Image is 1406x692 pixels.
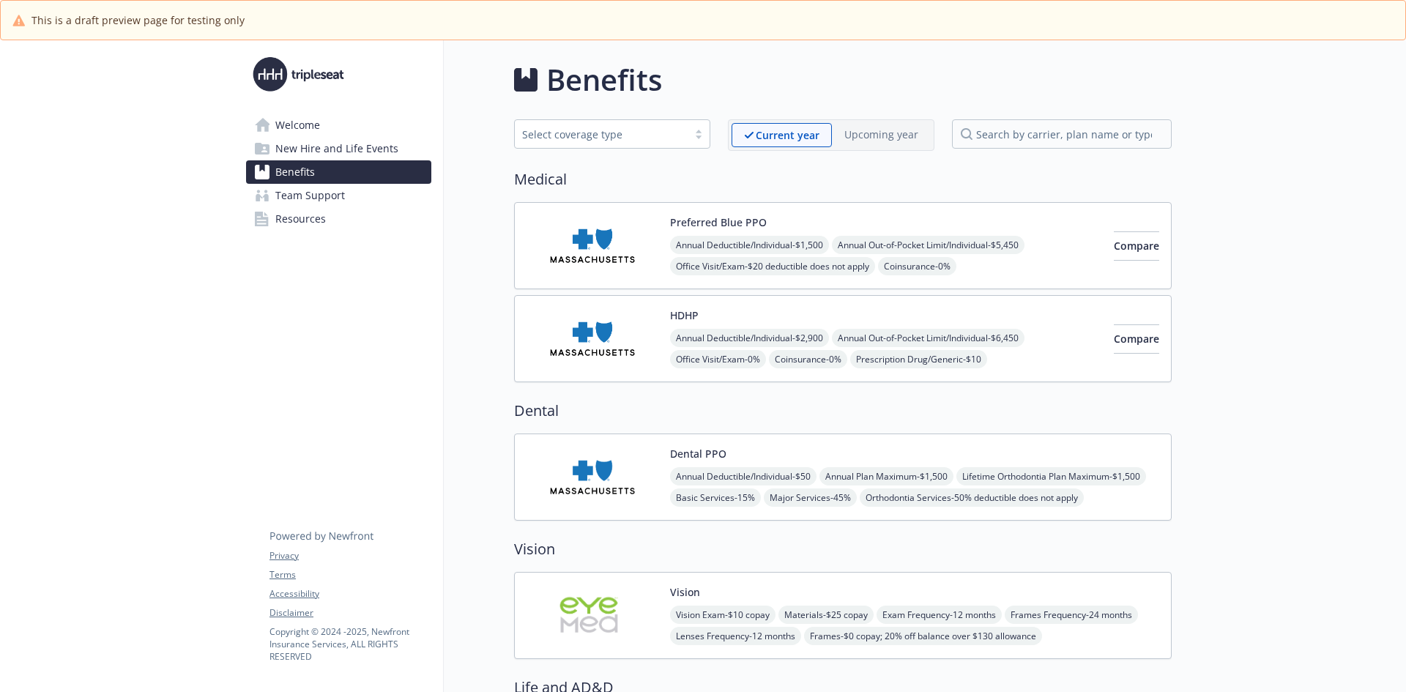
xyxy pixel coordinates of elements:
[670,308,699,323] button: HDHP
[275,160,315,184] span: Benefits
[527,584,658,647] img: EyeMed Vision Care carrier logo
[527,446,658,508] img: Blue Cross and Blue Shield of Massachusetts, Inc. carrier logo
[832,123,931,147] span: Upcoming year
[670,350,766,368] span: Office Visit/Exam - 0%
[275,114,320,137] span: Welcome
[527,308,658,370] img: Blue Cross and Blue Shield of Massachusetts, Inc. carrier logo
[670,606,775,624] span: Vision Exam - $10 copay
[269,606,431,620] a: Disclaimer
[670,257,875,275] span: Office Visit/Exam - $20 deductible does not apply
[1005,606,1138,624] span: Frames Frequency - 24 months
[1114,239,1159,253] span: Compare
[546,58,662,102] h1: Benefits
[850,350,987,368] span: Prescription Drug/Generic - $10
[1114,332,1159,346] span: Compare
[764,488,857,507] span: Major Services - 45%
[878,257,956,275] span: Coinsurance - 0%
[804,627,1042,645] span: Frames - $0 copay; 20% off balance over $130 allowance
[670,446,726,461] button: Dental PPO
[832,236,1024,254] span: Annual Out-of-Pocket Limit/Individual - $5,450
[269,625,431,663] p: Copyright © 2024 - 2025 , Newfront Insurance Services, ALL RIGHTS RESERVED
[670,627,801,645] span: Lenses Frequency - 12 months
[527,215,658,277] img: Blue Cross and Blue Shield of Massachusetts, Inc. carrier logo
[246,184,431,207] a: Team Support
[670,329,829,347] span: Annual Deductible/Individual - $2,900
[860,488,1084,507] span: Orthodontia Services - 50% deductible does not apply
[832,329,1024,347] span: Annual Out-of-Pocket Limit/Individual - $6,450
[522,127,680,142] div: Select coverage type
[877,606,1002,624] span: Exam Frequency - 12 months
[670,488,761,507] span: Basic Services - 15%
[670,236,829,254] span: Annual Deductible/Individual - $1,500
[1114,231,1159,261] button: Compare
[269,549,431,562] a: Privacy
[769,350,847,368] span: Coinsurance - 0%
[670,467,817,485] span: Annual Deductible/Individual - $50
[952,119,1172,149] input: search by carrier, plan name or type
[269,587,431,600] a: Accessibility
[275,184,345,207] span: Team Support
[269,568,431,581] a: Terms
[275,137,398,160] span: New Hire and Life Events
[246,160,431,184] a: Benefits
[246,137,431,160] a: New Hire and Life Events
[514,400,1172,422] h2: Dental
[844,127,918,142] p: Upcoming year
[275,207,326,231] span: Resources
[819,467,953,485] span: Annual Plan Maximum - $1,500
[31,12,245,28] span: This is a draft preview page for testing only
[670,584,700,600] button: Vision
[514,538,1172,560] h2: Vision
[756,127,819,143] p: Current year
[246,207,431,231] a: Resources
[956,467,1146,485] span: Lifetime Orthodontia Plan Maximum - $1,500
[246,114,431,137] a: Welcome
[670,215,767,230] button: Preferred Blue PPO
[514,168,1172,190] h2: Medical
[778,606,874,624] span: Materials - $25 copay
[1114,324,1159,354] button: Compare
